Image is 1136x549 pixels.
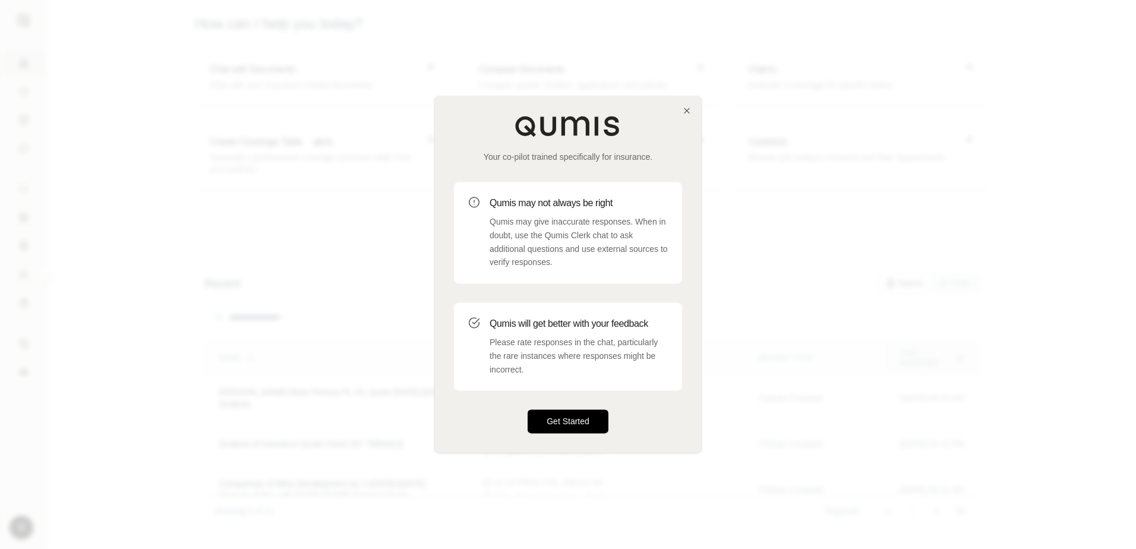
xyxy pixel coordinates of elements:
[528,410,608,434] button: Get Started
[490,215,668,269] p: Qumis may give inaccurate responses. When in doubt, use the Qumis Clerk chat to ask additional qu...
[490,196,668,210] h3: Qumis may not always be right
[490,317,668,331] h3: Qumis will get better with your feedback
[490,336,668,376] p: Please rate responses in the chat, particularly the rare instances where responses might be incor...
[515,115,621,137] img: Qumis Logo
[454,151,682,163] p: Your co-pilot trained specifically for insurance.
